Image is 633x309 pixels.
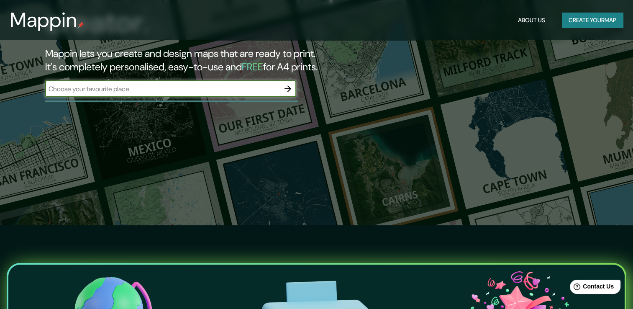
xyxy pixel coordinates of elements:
h5: FREE [242,60,263,73]
h2: Mappin lets you create and design maps that are ready to print. It's completely personalised, eas... [45,47,362,74]
button: Create yourmap [562,13,623,28]
button: About Us [515,13,548,28]
iframe: Help widget launcher [559,276,624,300]
img: mappin-pin [77,22,84,28]
input: Choose your favourite place [45,84,279,94]
h3: Mappin [10,8,77,32]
